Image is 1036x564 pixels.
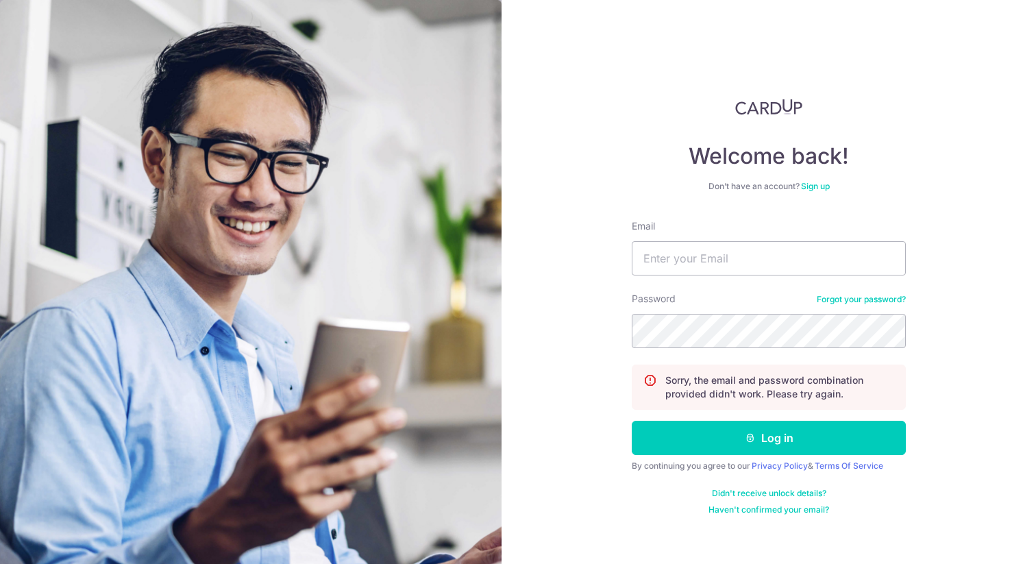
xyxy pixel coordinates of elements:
a: Terms Of Service [815,461,883,471]
label: Password [632,292,676,306]
a: Haven't confirmed your email? [708,504,829,515]
input: Enter your Email [632,241,906,275]
div: Don’t have an account? [632,181,906,192]
h4: Welcome back! [632,143,906,170]
p: Sorry, the email and password combination provided didn't work. Please try again. [665,373,894,401]
button: Log in [632,421,906,455]
img: CardUp Logo [735,99,802,115]
a: Forgot your password? [817,294,906,305]
label: Email [632,219,655,233]
a: Sign up [801,181,830,191]
div: By continuing you agree to our & [632,461,906,471]
a: Privacy Policy [752,461,808,471]
a: Didn't receive unlock details? [712,488,826,499]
